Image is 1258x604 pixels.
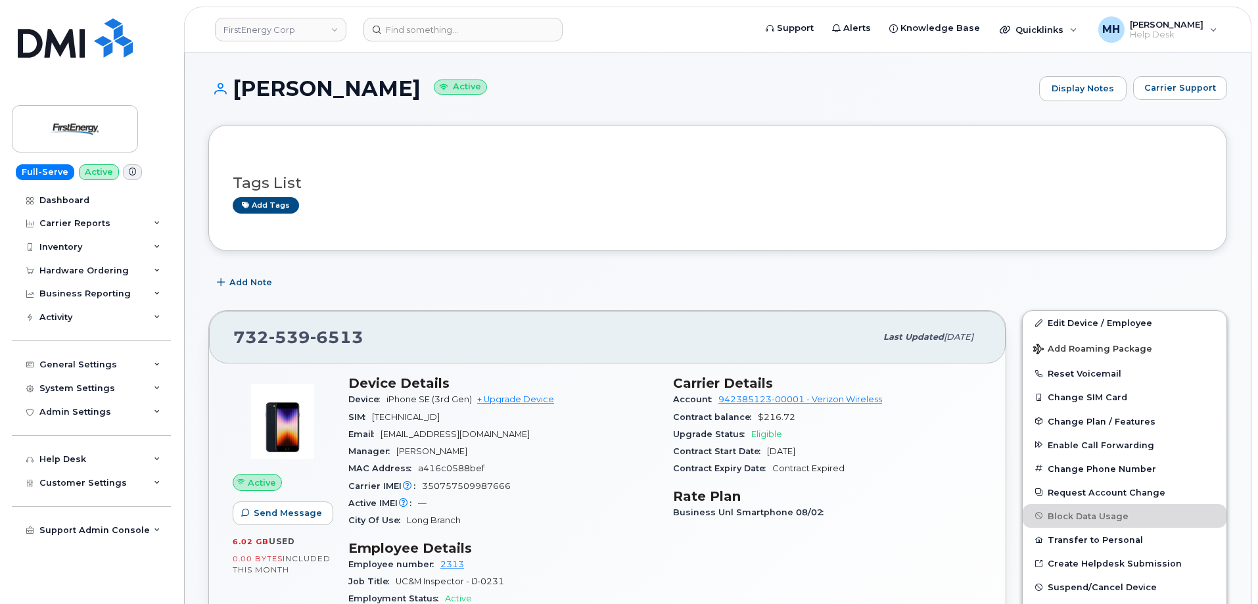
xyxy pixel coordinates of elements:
span: Send Message [254,507,322,519]
span: Employee number [348,559,440,569]
span: Active [248,476,276,489]
button: Reset Voicemail [1023,361,1226,385]
span: [DATE] [767,446,795,456]
span: [TECHNICAL_ID] [372,412,440,422]
span: [EMAIL_ADDRESS][DOMAIN_NAME] [381,429,530,439]
span: Long Branch [407,515,461,525]
button: Block Data Usage [1023,504,1226,528]
h3: Rate Plan [673,488,982,504]
button: Change Plan / Features [1023,409,1226,433]
span: Email [348,429,381,439]
button: Request Account Change [1023,480,1226,504]
span: 350757509987666 [422,481,511,491]
span: Business Unl Smartphone 08/02 [673,507,830,517]
span: Account [673,394,718,404]
span: Carrier IMEI [348,481,422,491]
span: Contract Expired [772,463,845,473]
span: $216.72 [758,412,795,422]
span: Suspend/Cancel Device [1048,582,1157,592]
span: Eligible [751,429,782,439]
button: Enable Call Forwarding [1023,433,1226,457]
button: Add Roaming Package [1023,335,1226,361]
button: Transfer to Personal [1023,528,1226,551]
span: Active [445,593,472,603]
a: Edit Device / Employee [1023,311,1226,335]
span: Active IMEI [348,498,418,508]
span: Job Title [348,576,396,586]
span: 732 [233,327,363,347]
button: Change Phone Number [1023,457,1226,480]
span: Change Plan / Features [1048,416,1155,426]
span: [PERSON_NAME] [396,446,467,456]
a: Create Helpdesk Submission [1023,551,1226,575]
span: 0.00 Bytes [233,554,283,563]
span: Last updated [883,332,944,342]
small: Active [434,80,487,95]
h3: Carrier Details [673,375,982,391]
span: 539 [269,327,310,347]
button: Carrier Support [1133,76,1227,100]
a: Display Notes [1039,76,1127,101]
a: Add tags [233,197,299,214]
span: SIM [348,412,372,422]
span: Employment Status [348,593,445,603]
a: 942385123-00001 - Verizon Wireless [718,394,882,404]
span: Device [348,394,386,404]
span: 6.02 GB [233,537,269,546]
img: image20231002-3703462-1angbar.jpeg [243,382,322,461]
a: + Upgrade Device [477,394,554,404]
span: a416c0588bef [418,463,484,473]
span: Contract Start Date [673,446,767,456]
span: MAC Address [348,463,418,473]
span: Contract balance [673,412,758,422]
button: Add Note [208,271,283,294]
span: 6513 [310,327,363,347]
span: — [418,498,427,508]
span: Enable Call Forwarding [1048,440,1154,450]
span: Contract Expiry Date [673,463,772,473]
span: iPhone SE (3rd Gen) [386,394,472,404]
span: [DATE] [944,332,973,342]
h3: Tags List [233,175,1203,191]
span: Add Note [229,276,272,289]
span: Manager [348,446,396,456]
span: Add Roaming Package [1033,344,1152,356]
span: Carrier Support [1144,81,1216,94]
button: Change SIM Card [1023,385,1226,409]
iframe: Messenger Launcher [1201,547,1248,594]
button: Suspend/Cancel Device [1023,575,1226,599]
span: City Of Use [348,515,407,525]
span: UC&M Inspector - IJ-0231 [396,576,504,586]
h3: Device Details [348,375,657,391]
button: Send Message [233,501,333,525]
h1: [PERSON_NAME] [208,77,1033,100]
h3: Employee Details [348,540,657,556]
span: Upgrade Status [673,429,751,439]
span: used [269,536,295,546]
a: 2313 [440,559,464,569]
